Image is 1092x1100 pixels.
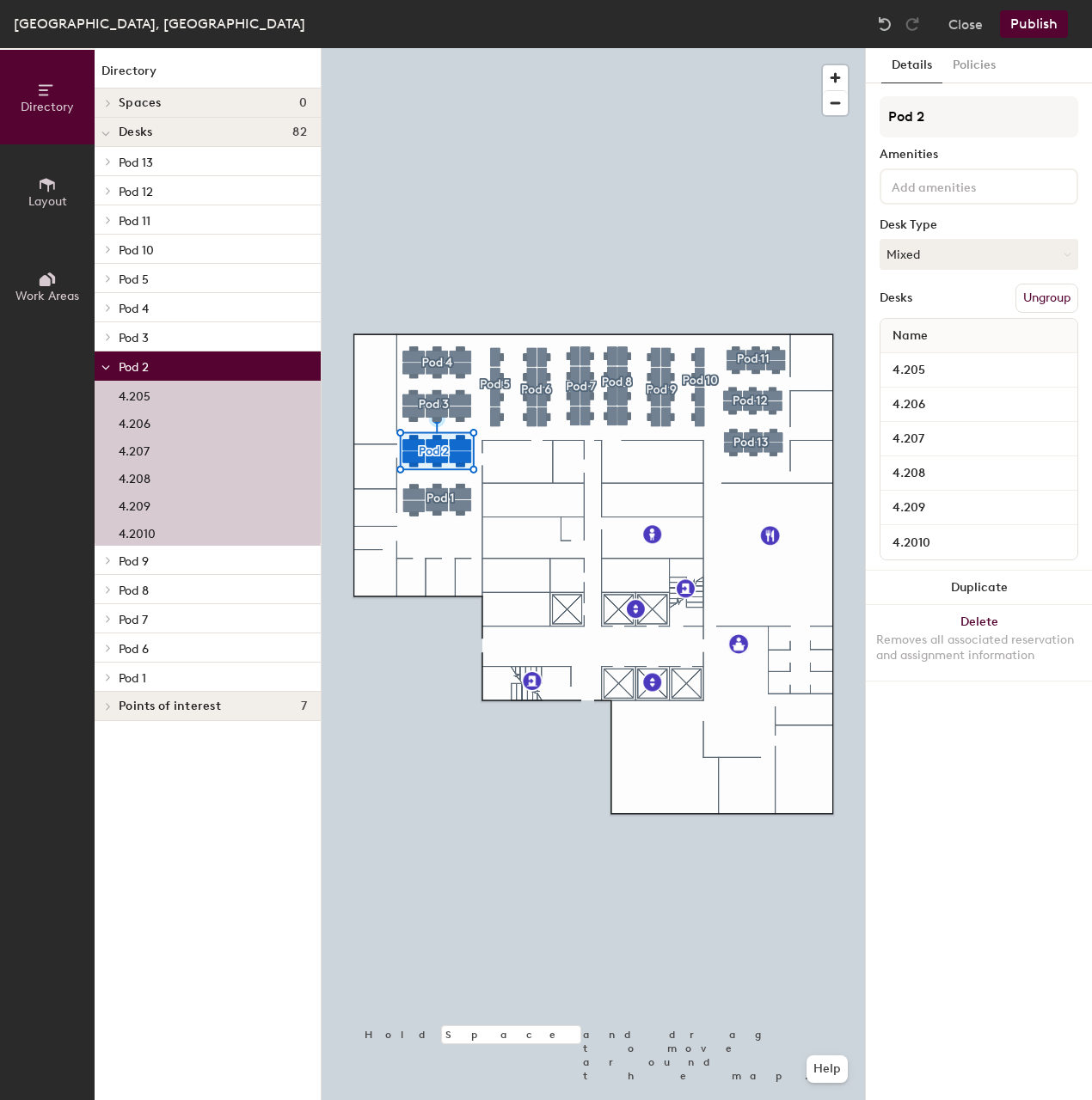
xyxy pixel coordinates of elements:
span: Pod 9 [119,554,149,569]
span: Pod 3 [119,331,149,345]
div: Desks [880,291,912,305]
button: Mixed [880,239,1078,270]
button: Publish [1000,10,1068,38]
img: Undo [876,15,893,33]
button: Help [807,1055,848,1083]
button: Ungroup [1015,284,1078,313]
span: Desks [119,125,152,139]
h1: Directory [95,62,321,89]
span: Pod 10 [119,243,154,258]
span: Pod 12 [119,185,153,199]
input: Unnamed desk [884,530,1074,554]
span: Pod 5 [119,272,149,287]
div: Removes all associated reservation and assignment information [876,632,1082,663]
span: Directory [21,100,74,114]
input: Add amenities [888,175,1043,196]
span: Pod 6 [119,642,149,657]
input: Unnamed desk [884,496,1074,520]
span: Name [884,321,936,351]
span: 82 [292,125,307,139]
img: Redo [904,15,921,33]
p: 4.206 [119,412,150,431]
input: Unnamed desk [884,393,1074,417]
button: DeleteRemoves all associated reservation and assignment information [866,605,1092,681]
div: Desk Type [880,218,1078,232]
span: Pod 2 [119,360,149,375]
span: 7 [301,700,307,713]
span: Pod 1 [119,671,146,686]
input: Unnamed desk [884,427,1074,451]
span: Work Areas [15,289,79,303]
p: 4.2010 [119,522,156,541]
button: Duplicate [866,571,1092,605]
span: Pod 4 [119,302,149,316]
div: Amenities [880,148,1078,162]
span: Layout [28,194,67,209]
span: Spaces [119,96,162,110]
input: Unnamed desk [884,358,1074,382]
button: Policies [942,48,1006,83]
input: Unnamed desk [884,461,1074,486]
button: Details [881,48,942,83]
p: 4.208 [119,467,150,486]
span: Pod 11 [119,214,150,229]
div: [GEOGRAPHIC_DATA], [GEOGRAPHIC_DATA] [14,13,305,34]
button: Close [948,10,983,38]
span: Pod 8 [119,584,149,598]
p: 4.207 [119,439,150,459]
span: Pod 13 [119,156,153,170]
p: 4.205 [119,384,150,404]
span: 0 [299,96,307,110]
span: Points of interest [119,700,221,713]
p: 4.209 [119,494,150,514]
span: Pod 7 [119,613,148,627]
